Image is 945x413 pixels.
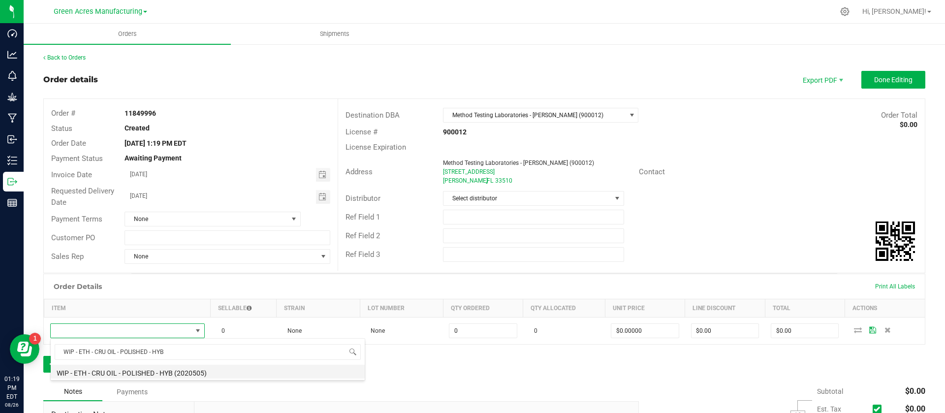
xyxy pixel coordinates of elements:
[51,233,95,242] span: Customer PO
[861,71,925,89] button: Done Editing
[346,167,373,176] span: Address
[102,383,161,401] div: Payments
[7,198,17,208] inline-svg: Reports
[346,127,378,136] span: License #
[10,334,39,364] iframe: Resource center
[125,154,182,162] strong: Awaiting Payment
[105,30,150,38] span: Orders
[4,401,19,409] p: 08/26
[316,190,330,204] span: Toggle calendar
[24,24,231,44] a: Orders
[51,139,86,148] span: Order Date
[346,111,400,120] span: Destination DBA
[7,177,17,187] inline-svg: Outbound
[44,299,211,318] th: Item
[125,109,156,117] strong: 11849996
[7,92,17,102] inline-svg: Grow
[54,7,142,16] span: Green Acres Manufacturing
[685,299,765,318] th: Line Discount
[817,387,843,395] span: Subtotal
[125,250,317,263] span: None
[346,250,380,259] span: Ref Field 3
[839,7,851,16] div: Manage settings
[443,177,488,184] span: [PERSON_NAME]
[639,167,665,176] span: Contact
[449,324,516,338] input: 0
[43,356,109,373] button: Add New Detail
[876,222,915,261] qrcode: 11849996
[876,222,915,261] img: Scan me!
[7,156,17,165] inline-svg: Inventory
[792,71,851,89] li: Export PDF
[277,299,360,318] th: Strain
[443,108,626,122] span: Method Testing Laboratories - [PERSON_NAME] (900012)
[443,168,495,175] span: [STREET_ADDRESS]
[7,50,17,60] inline-svg: Analytics
[7,71,17,81] inline-svg: Monitoring
[51,215,102,223] span: Payment Terms
[7,134,17,144] inline-svg: Inbound
[443,191,611,205] span: Select distributor
[360,299,443,318] th: Lot Number
[217,327,225,334] span: 0
[7,113,17,123] inline-svg: Manufacturing
[486,177,487,184] span: ,
[692,324,758,338] input: 0
[865,327,880,333] span: Save Order Detail
[905,386,925,396] span: $0.00
[51,252,84,261] span: Sales Rep
[817,405,869,413] span: Est. Tax
[125,139,187,147] strong: [DATE] 1:19 PM EDT
[443,299,523,318] th: Qty Ordered
[443,159,594,166] span: Method Testing Laboratories - [PERSON_NAME] (900012)
[443,128,467,136] strong: 900012
[51,154,103,163] span: Payment Status
[346,143,406,152] span: License Expiration
[231,24,438,44] a: Shipments
[51,170,92,179] span: Invoice Date
[43,54,86,61] a: Back to Orders
[211,299,277,318] th: Sellable
[346,231,380,240] span: Ref Field 2
[529,327,537,334] span: 0
[605,299,685,318] th: Unit Price
[880,327,895,333] span: Delete Order Detail
[43,74,98,86] div: Order details
[51,109,75,118] span: Order #
[4,375,19,401] p: 01:19 PM EDT
[881,111,917,120] span: Order Total
[346,194,380,203] span: Distributor
[54,283,102,290] h1: Order Details
[43,382,102,401] div: Notes
[862,7,926,15] span: Hi, [PERSON_NAME]!
[495,177,512,184] span: 33510
[771,324,838,338] input: 0
[366,327,385,334] span: None
[765,299,845,318] th: Total
[346,213,380,222] span: Ref Field 1
[307,30,363,38] span: Shipments
[7,29,17,38] inline-svg: Dashboard
[51,187,114,207] span: Requested Delivery Date
[125,212,288,226] span: None
[125,124,150,132] strong: Created
[611,324,678,338] input: 0
[845,299,925,318] th: Actions
[51,124,72,133] span: Status
[874,76,913,84] span: Done Editing
[316,168,330,182] span: Toggle calendar
[487,177,493,184] span: FL
[523,299,605,318] th: Qty Allocated
[875,283,915,290] span: Print All Labels
[29,333,41,345] iframe: Resource center unread badge
[900,121,917,128] strong: $0.00
[283,327,302,334] span: None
